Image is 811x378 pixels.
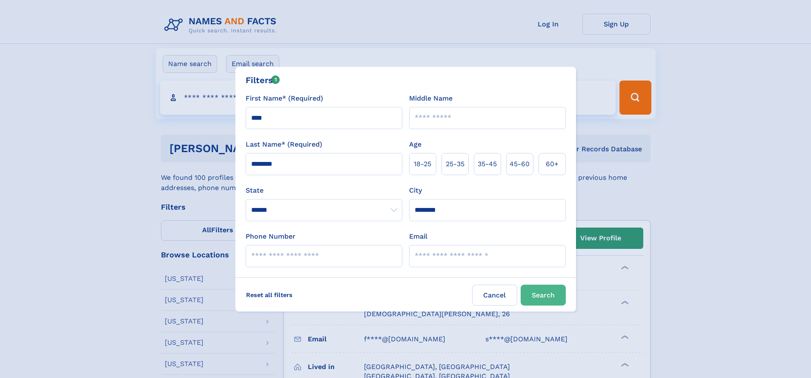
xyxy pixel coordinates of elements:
label: Age [409,139,421,150]
label: State [246,185,402,196]
label: Middle Name [409,93,453,104]
label: Reset all filters [241,285,298,305]
label: First Name* (Required) [246,93,323,104]
label: Last Name* (Required) [246,139,322,150]
label: Email [409,231,427,242]
label: Phone Number [246,231,295,242]
label: Cancel [472,285,517,306]
span: 35‑45 [478,159,497,169]
span: 18‑25 [414,159,431,169]
span: 25‑35 [446,159,464,169]
label: City [409,185,422,196]
div: Filters [246,74,280,87]
span: 60+ [546,159,559,169]
button: Search [521,285,566,306]
span: 45‑60 [510,159,530,169]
